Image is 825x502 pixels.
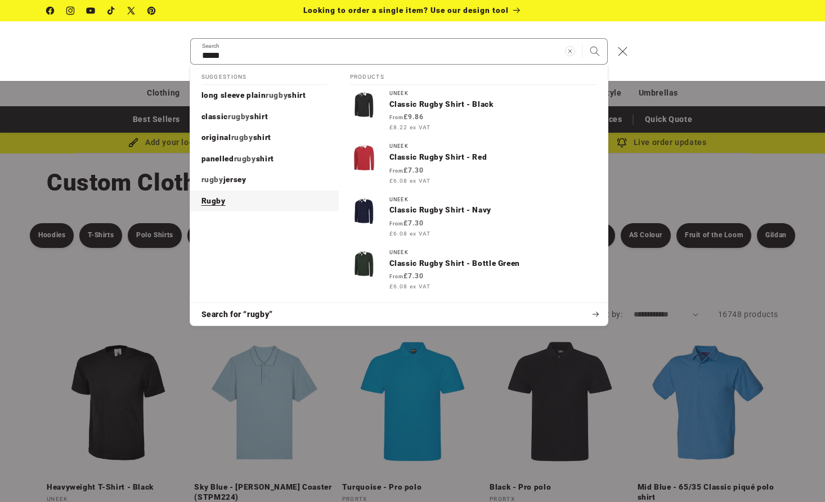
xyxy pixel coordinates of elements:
span: long sleeve plain [201,91,266,100]
p: classic rugby shirt [201,112,268,122]
p: Classic Rugby Shirt - Red [389,152,597,162]
span: Search for “rugby” [201,309,273,320]
div: Uneek [389,250,597,256]
a: Rugby [190,191,339,212]
p: long sleeve plain rugby shirt [201,91,306,101]
button: Close [611,39,635,64]
img: Uneek Classic Rugby Shirt - Red Red [350,143,378,171]
div: Uneek [389,197,597,203]
mark: rugby [201,175,223,184]
img: Uneek Classic Rugby Shirt - Black Black [350,91,378,119]
span: panelled [201,154,234,163]
iframe: Chat Widget [637,381,825,502]
strong: £9.86 [389,113,424,121]
a: original rugby shirt [190,127,339,148]
span: original [201,133,231,142]
img: Uneek Classic Rugby Shirt - Navy Navy [350,197,378,225]
span: shirt [256,154,274,163]
p: panelled rugby shirt [201,154,274,164]
mark: rugby [234,154,256,163]
h2: Suggestions [201,65,328,85]
a: UneekClassic Rugby Shirt - Navy From£7.30 £6.08 ex VAT [339,191,608,244]
a: UneekClassic Rugby Shirt - Bottle Green From£7.30 £6.08 ex VAT [339,244,608,297]
div: Uneek [389,143,597,150]
p: Classic Rugby Shirt - Bottle Green [389,259,597,269]
strong: £7.30 [389,272,424,280]
a: classic rugby shirt [190,106,339,128]
span: shirt [288,91,306,100]
span: £6.08 ex VAT [389,177,431,185]
img: Uneek Classic Rugby Shirt - Bottle Green Bottle Green [350,250,378,278]
p: Classic Rugby Shirt - Black [389,100,597,110]
p: Classic Rugby Shirt - Navy [389,205,597,215]
span: £6.08 ex VAT [389,229,431,238]
p: Rugby [201,196,226,206]
mark: rugby [266,91,288,100]
span: From [389,168,403,174]
a: UneekClassic Rugby Shirt - Red From£7.30 £6.08 ex VAT [339,138,608,191]
span: From [389,115,403,120]
span: Looking to order a single item? Use our design tool [303,6,509,15]
span: From [389,274,403,279]
a: UneekClassic Rugby Shirt - Black From£9.86 £8.22 ex VAT [339,85,608,138]
span: classic [201,112,228,121]
a: rugby jersey [190,169,339,191]
mark: rugby [231,133,253,142]
p: original rugby shirt [201,133,271,143]
span: jersey [223,175,246,184]
button: Search [582,39,607,64]
span: shirt [253,133,271,142]
p: rugby jersey [201,175,246,185]
h2: Products [350,65,597,85]
mark: rugby [228,112,250,121]
span: shirt [250,112,268,121]
div: Uneek [389,91,597,97]
button: Clear search term [558,39,582,64]
span: £8.22 ex VAT [389,123,431,132]
a: long sleeve plain rugby shirt [190,85,339,106]
strong: £7.30 [389,166,424,174]
a: panelled rugby shirt [190,148,339,170]
span: £6.08 ex VAT [389,282,431,291]
span: From [389,221,403,227]
strong: £7.30 [389,219,424,227]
